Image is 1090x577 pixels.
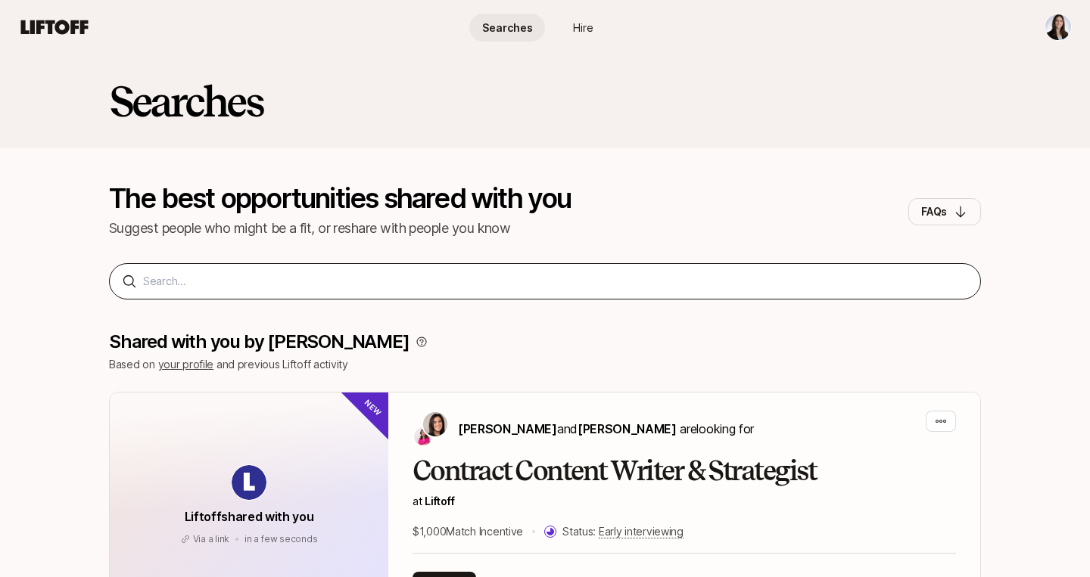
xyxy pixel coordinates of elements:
p: $1,000 Match Incentive [413,523,523,541]
div: New [339,367,414,442]
span: Early interviewing [599,525,684,538]
img: Emma Frane [414,427,432,445]
h2: Contract Content Writer & Strategist [413,456,956,486]
a: Searches [469,14,545,42]
p: Based on and previous Liftoff activity [109,355,981,374]
p: The best opportunities shared with you [109,185,571,212]
span: Hire [573,20,593,36]
span: [PERSON_NAME] [578,421,677,436]
p: are looking for [458,419,754,439]
button: Elizabeth Goldin [1045,14,1072,41]
a: Hire [545,14,621,42]
p: Suggest people who might be a fit, or reshare with people you know [109,218,571,239]
img: avatar-url [232,465,266,500]
input: Search... [143,272,968,290]
button: FAQs [908,198,981,225]
p: Status: [562,523,684,541]
p: FAQs [921,203,947,221]
p: Shared with you by [PERSON_NAME] [109,331,410,352]
img: Eleanor Morgan [423,412,447,436]
span: [PERSON_NAME] [458,421,557,436]
span: and [557,421,677,436]
span: Liftoff [425,495,454,507]
span: Liftoff shared with you [185,509,314,524]
p: Via a link [193,532,230,546]
img: Elizabeth Goldin [1045,14,1071,40]
h2: Searches [109,79,263,124]
p: at [413,492,956,510]
span: Searches [482,20,533,36]
a: your profile [158,358,214,371]
span: August 25, 2025 8:32pm [244,533,317,544]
